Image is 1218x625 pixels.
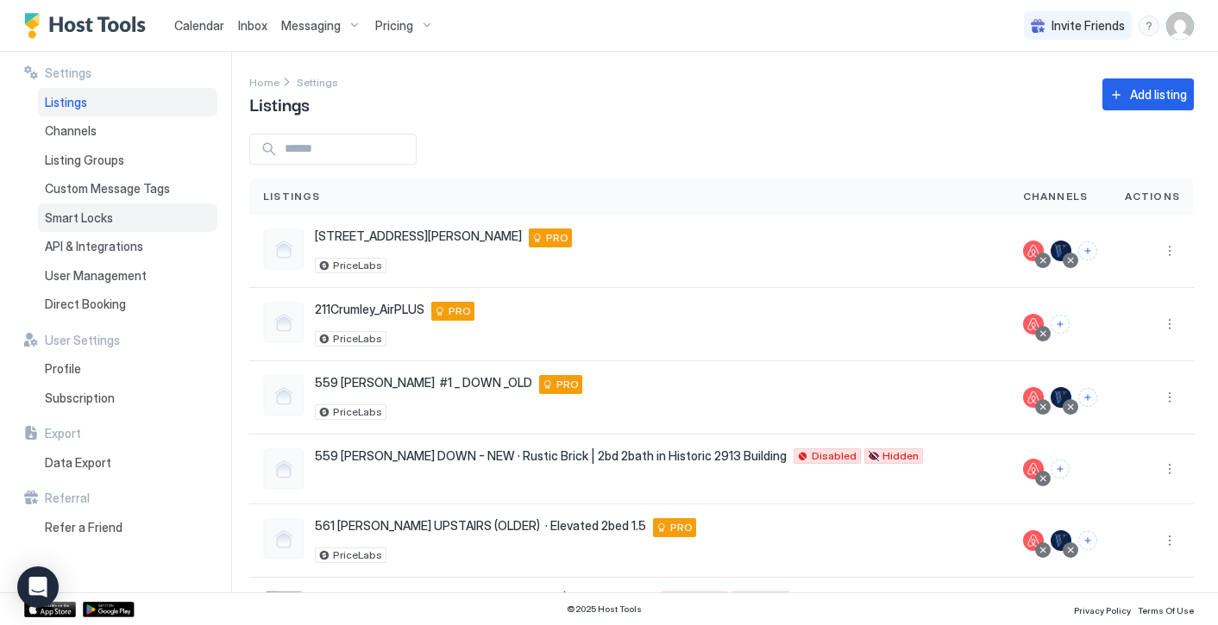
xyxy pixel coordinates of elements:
span: 559 [PERSON_NAME] #1 _ DOWN _OLD [315,375,532,391]
span: User Settings [45,333,120,348]
span: Profile [45,361,81,377]
button: Connect channels [1078,241,1097,260]
span: Export [45,426,81,441]
a: Data Export [38,448,217,478]
div: User profile [1166,12,1194,40]
a: App Store [24,602,76,617]
span: PRO [556,377,579,392]
button: More options [1159,241,1180,261]
span: Listings [45,95,87,110]
a: Profile [38,354,217,384]
button: Connect channels [1051,315,1070,334]
span: Actions [1125,189,1180,204]
div: Breadcrumb [297,72,338,91]
div: menu [1159,387,1180,408]
span: PRO [546,230,568,246]
button: More options [1159,314,1180,334]
span: User Management [45,268,147,284]
span: Channels [1023,189,1089,204]
span: Channels [45,123,97,139]
div: menu [1139,16,1159,36]
a: Custom Message Tags [38,174,217,203]
span: 559 [PERSON_NAME] DOWN - NEW · Rustic Brick | 2bd 2bath in Historic 2913 Building [315,448,787,464]
span: Smart Locks [45,210,113,226]
span: Pricing [375,18,413,34]
a: Channels [38,116,217,146]
span: [STREET_ADDRESS][PERSON_NAME] [315,228,522,244]
button: Add listing [1102,78,1194,110]
span: Home [249,76,279,89]
a: Direct Booking [38,290,217,319]
a: Smart Locks [38,203,217,233]
span: Listing Groups [45,153,124,168]
span: Data Export [45,455,111,471]
div: menu [1159,314,1180,334]
a: Listings [38,88,217,117]
a: Terms Of Use [1138,600,1194,618]
input: Input Field [278,134,416,164]
a: Refer a Friend [38,513,217,542]
a: Google Play Store [83,602,135,617]
span: PRO [670,520,693,535]
div: Open Intercom Messenger [17,566,59,608]
a: Inbox [238,16,267,34]
a: Privacy Policy [1074,600,1131,618]
span: Invite Friends [1052,18,1125,34]
span: PRO [449,303,471,319]
div: menu [1159,241,1180,261]
span: Settings [297,76,338,89]
span: API & Integrations [45,239,143,254]
span: Direct Booking [45,297,126,312]
a: Listing Groups [38,146,217,175]
div: menu [1159,530,1180,551]
span: 561 [PERSON_NAME] UPSTAIRS (OLDER) · Elevated 2bed 1.5 [315,518,646,534]
a: User Management [38,261,217,291]
a: Settings [297,72,338,91]
span: Messaging [281,18,341,34]
a: Home [249,72,279,91]
span: Terms Of Use [1138,605,1194,616]
span: Referral [45,491,90,506]
button: Connect channels [1078,388,1097,407]
span: 561 [PERSON_NAME] UP (NEWER) - Red Oak | Top Floor 2 Bed [315,591,654,607]
div: Breadcrumb [249,72,279,91]
a: Subscription [38,384,217,413]
span: © 2025 Host Tools [567,603,642,615]
span: Inbox [238,18,267,33]
div: Add listing [1130,85,1187,103]
div: menu [1159,459,1180,479]
button: More options [1159,387,1180,408]
span: Settings [45,66,91,81]
span: Subscription [45,391,115,406]
span: Listings [263,189,321,204]
button: More options [1159,459,1180,479]
span: Privacy Policy [1074,605,1131,616]
a: API & Integrations [38,232,217,261]
a: Host Tools Logo [24,13,154,39]
span: Listings [249,91,310,116]
button: More options [1159,530,1180,551]
span: Custom Message Tags [45,181,170,197]
span: Refer a Friend [45,520,122,535]
button: Connect channels [1051,459,1070,478]
a: Calendar [174,16,224,34]
span: 211Crumley_AirPLUS [315,302,424,317]
span: Calendar [174,18,224,33]
button: Connect channels [1078,531,1097,550]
